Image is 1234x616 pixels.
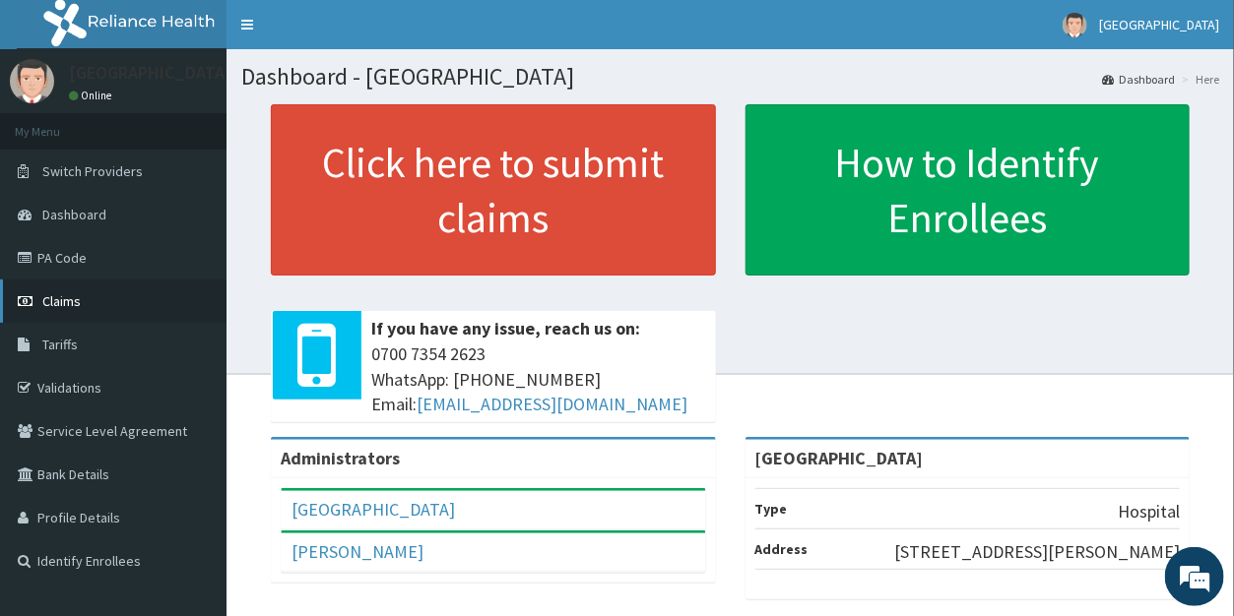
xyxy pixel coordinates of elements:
a: [PERSON_NAME] [292,540,423,563]
b: If you have any issue, reach us on: [371,317,640,339]
img: User Image [1063,13,1087,37]
span: [GEOGRAPHIC_DATA] [1099,16,1219,33]
textarea: Type your message and hit 'Enter' [10,408,375,477]
a: [EMAIL_ADDRESS][DOMAIN_NAME] [417,393,687,415]
div: Minimize live chat window [323,10,370,57]
b: Type [755,500,788,518]
a: Dashboard [1102,71,1175,88]
p: [STREET_ADDRESS][PERSON_NAME] [894,539,1180,565]
a: Click here to submit claims [271,104,716,276]
span: Dashboard [42,206,106,223]
img: User Image [10,59,54,103]
b: Address [755,540,809,558]
img: d_794563401_company_1708531726252_794563401 [36,98,80,148]
span: Claims [42,292,81,310]
b: Administrators [281,447,400,469]
a: How to Identify Enrollees [746,104,1191,276]
strong: [GEOGRAPHIC_DATA] [755,447,924,469]
h1: Dashboard - [GEOGRAPHIC_DATA] [241,64,1219,90]
span: 0700 7354 2623 WhatsApp: [PHONE_NUMBER] Email: [371,341,706,417]
p: Hospital [1118,499,1180,524]
div: Chat with us now [102,110,331,136]
span: We're online! [114,183,272,382]
span: Switch Providers [42,162,143,180]
p: [GEOGRAPHIC_DATA] [69,64,231,82]
a: Online [69,89,116,102]
a: [GEOGRAPHIC_DATA] [292,498,455,521]
span: Tariffs [42,336,78,353]
li: Here [1177,71,1219,88]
